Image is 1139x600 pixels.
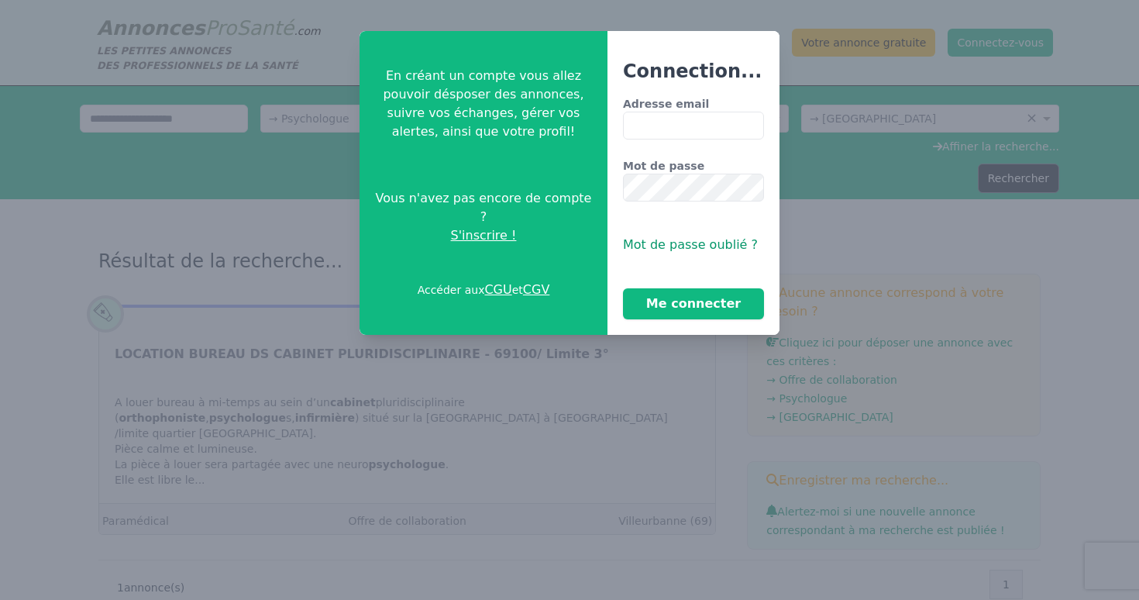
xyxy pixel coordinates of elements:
[523,282,550,297] a: CGV
[623,158,764,174] label: Mot de passe
[372,189,595,226] span: Vous n'avez pas encore de compte ?
[418,281,550,299] p: Accéder aux et
[623,96,764,112] label: Adresse email
[623,237,758,252] span: Mot de passe oublié ?
[484,282,511,297] a: CGU
[623,288,764,319] button: Me connecter
[372,67,595,141] p: En créant un compte vous allez pouvoir désposer des annonces, suivre vos échanges, gérer vos aler...
[623,59,764,84] h3: Connection...
[451,226,517,245] span: S'inscrire !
